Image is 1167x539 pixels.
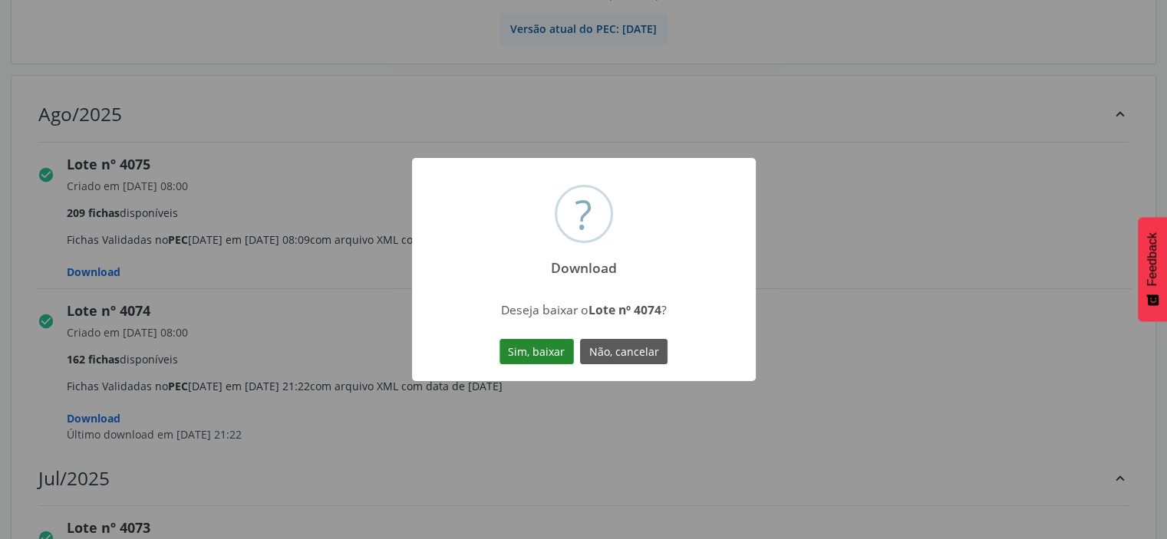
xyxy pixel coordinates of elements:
span: Feedback [1146,232,1159,286]
button: Sim, baixar [499,339,574,365]
div: ? [575,187,592,241]
strong: Lote nº 4074 [588,301,661,318]
h2: Download [537,249,630,276]
div: Deseja baixar o ? [448,301,719,318]
button: Não, cancelar [580,339,668,365]
button: Feedback - Mostrar pesquisa [1138,217,1167,321]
